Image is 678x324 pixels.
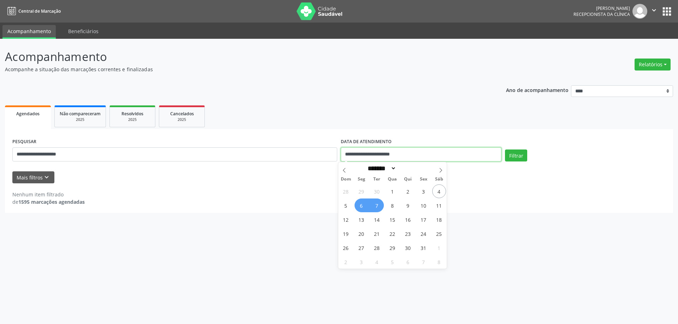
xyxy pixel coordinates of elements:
[115,117,150,122] div: 2025
[170,111,194,117] span: Cancelados
[12,191,85,198] div: Nenhum item filtrado
[2,25,56,39] a: Acompanhamento
[16,111,40,117] span: Agendados
[339,198,353,212] span: Outubro 5, 2025
[432,227,446,240] span: Outubro 25, 2025
[401,213,415,226] span: Outubro 16, 2025
[341,136,392,147] label: DATA DE ATENDIMENTO
[400,177,416,182] span: Qui
[339,241,353,255] span: Outubro 26, 2025
[12,136,36,147] label: PESQUISAR
[63,25,103,37] a: Beneficiários
[401,241,415,255] span: Outubro 30, 2025
[431,177,447,182] span: Sáb
[60,111,101,117] span: Não compareceram
[353,177,369,182] span: Seg
[370,255,384,269] span: Novembro 4, 2025
[573,11,630,17] span: Recepcionista da clínica
[401,184,415,198] span: Outubro 2, 2025
[5,5,61,17] a: Central de Marcação
[432,184,446,198] span: Outubro 4, 2025
[635,59,671,71] button: Relatórios
[432,241,446,255] span: Novembro 1, 2025
[417,198,430,212] span: Outubro 10, 2025
[339,255,353,269] span: Novembro 2, 2025
[5,48,472,66] p: Acompanhamento
[355,198,368,212] span: Outubro 6, 2025
[355,227,368,240] span: Outubro 20, 2025
[339,213,353,226] span: Outubro 12, 2025
[370,241,384,255] span: Outubro 28, 2025
[370,213,384,226] span: Outubro 14, 2025
[650,6,658,14] i: 
[417,184,430,198] span: Outubro 3, 2025
[370,227,384,240] span: Outubro 21, 2025
[18,198,85,205] strong: 1595 marcações agendadas
[396,165,420,172] input: Year
[386,184,399,198] span: Outubro 1, 2025
[12,171,54,184] button: Mais filtroskeyboard_arrow_down
[632,4,647,19] img: img
[355,184,368,198] span: Setembro 29, 2025
[386,213,399,226] span: Outubro 15, 2025
[43,173,50,181] i: keyboard_arrow_down
[416,177,431,182] span: Sex
[60,117,101,122] div: 2025
[647,4,661,19] button: 
[339,184,353,198] span: Setembro 28, 2025
[121,111,143,117] span: Resolvidos
[355,213,368,226] span: Outubro 13, 2025
[417,241,430,255] span: Outubro 31, 2025
[386,198,399,212] span: Outubro 8, 2025
[355,241,368,255] span: Outubro 27, 2025
[12,198,85,206] div: de
[505,149,527,161] button: Filtrar
[401,227,415,240] span: Outubro 23, 2025
[18,8,61,14] span: Central de Marcação
[386,227,399,240] span: Outubro 22, 2025
[370,184,384,198] span: Setembro 30, 2025
[5,66,472,73] p: Acompanhe a situação das marcações correntes e finalizadas
[432,213,446,226] span: Outubro 18, 2025
[417,227,430,240] span: Outubro 24, 2025
[386,255,399,269] span: Novembro 5, 2025
[417,255,430,269] span: Novembro 7, 2025
[339,227,353,240] span: Outubro 19, 2025
[338,177,354,182] span: Dom
[661,5,673,18] button: apps
[386,241,399,255] span: Outubro 29, 2025
[401,255,415,269] span: Novembro 6, 2025
[401,198,415,212] span: Outubro 9, 2025
[506,85,569,94] p: Ano de acompanhamento
[432,198,446,212] span: Outubro 11, 2025
[369,177,385,182] span: Ter
[385,177,400,182] span: Qua
[417,213,430,226] span: Outubro 17, 2025
[573,5,630,11] div: [PERSON_NAME]
[370,198,384,212] span: Outubro 7, 2025
[365,165,397,172] select: Month
[355,255,368,269] span: Novembro 3, 2025
[164,117,200,122] div: 2025
[432,255,446,269] span: Novembro 8, 2025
